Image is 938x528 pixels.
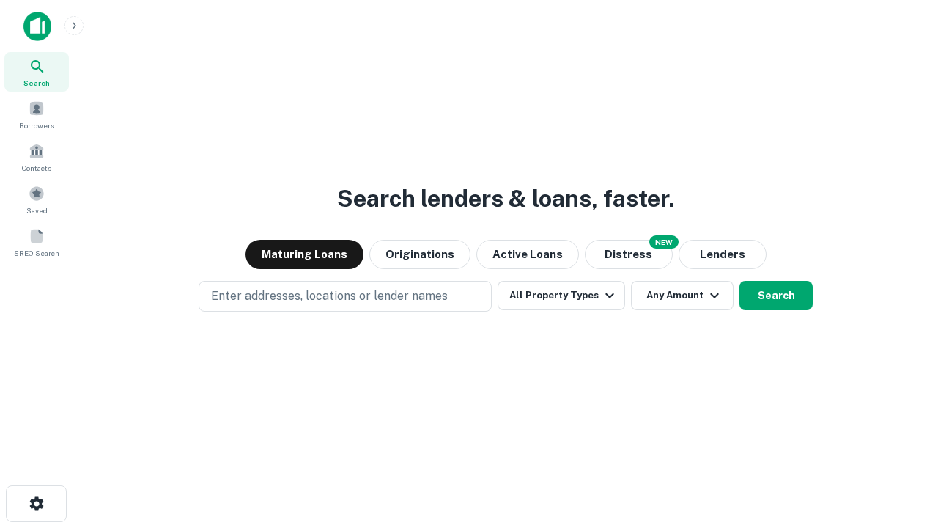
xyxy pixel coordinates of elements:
[498,281,625,310] button: All Property Types
[26,205,48,216] span: Saved
[4,137,69,177] a: Contacts
[19,120,54,131] span: Borrowers
[369,240,470,269] button: Originations
[679,240,767,269] button: Lenders
[865,411,938,481] iframe: Chat Widget
[23,12,51,41] img: capitalize-icon.png
[585,240,673,269] button: Search distressed loans with lien and other non-mortgage details.
[4,95,69,134] a: Borrowers
[245,240,363,269] button: Maturing Loans
[631,281,734,310] button: Any Amount
[4,52,69,92] a: Search
[476,240,579,269] button: Active Loans
[199,281,492,312] button: Enter addresses, locations or lender names
[4,222,69,262] a: SREO Search
[649,235,679,249] div: NEW
[23,77,50,89] span: Search
[22,162,51,174] span: Contacts
[14,247,59,259] span: SREO Search
[211,287,448,305] p: Enter addresses, locations or lender names
[337,181,674,216] h3: Search lenders & loans, faster.
[739,281,813,310] button: Search
[4,180,69,219] a: Saved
